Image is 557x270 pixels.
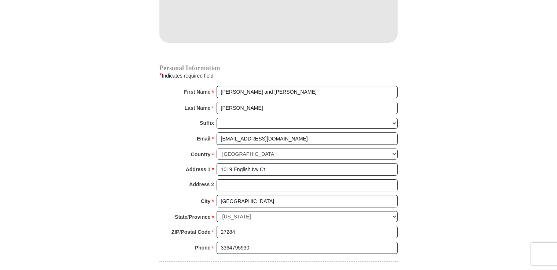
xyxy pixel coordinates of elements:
strong: Address 2 [189,179,214,190]
strong: Suffix [200,118,214,128]
strong: City [201,196,210,206]
strong: Phone [195,243,211,253]
strong: Country [191,149,211,160]
div: Indicates required field [159,71,398,80]
strong: Address 1 [186,164,211,175]
strong: First Name [184,87,210,97]
strong: Email [197,134,210,144]
strong: Last Name [185,103,211,113]
h4: Personal Information [159,65,398,71]
strong: ZIP/Postal Code [171,227,211,237]
strong: State/Province [175,212,210,222]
